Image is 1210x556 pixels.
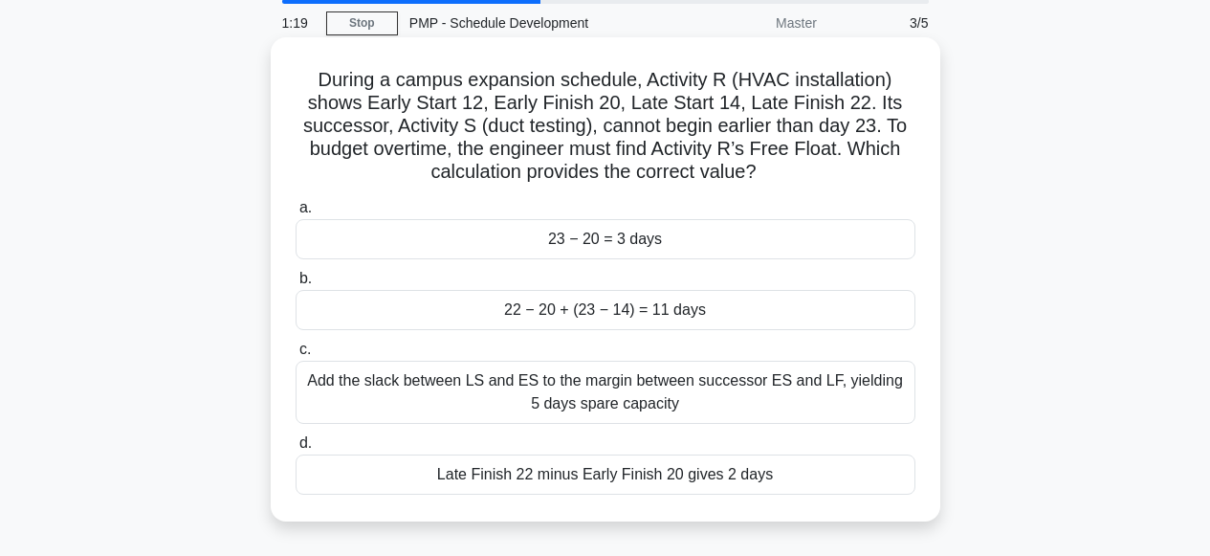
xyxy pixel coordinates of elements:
div: 3/5 [828,4,940,42]
div: 22 − 20 + (23 − 14) = 11 days [296,290,915,330]
div: Add the slack between LS and ES to the margin between successor ES and LF, yielding 5 days spare ... [296,361,915,424]
span: b. [299,270,312,286]
div: Master [661,4,828,42]
div: 1:19 [271,4,326,42]
div: PMP - Schedule Development [398,4,661,42]
span: d. [299,434,312,451]
div: 23 − 20 = 3 days [296,219,915,259]
span: a. [299,199,312,215]
a: Stop [326,11,398,35]
div: Late Finish 22 minus Early Finish 20 gives 2 days [296,455,915,495]
h5: During a campus expansion schedule, Activity R (HVAC installation) shows Early Start 12, Early Fi... [294,68,917,185]
span: c. [299,341,311,357]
